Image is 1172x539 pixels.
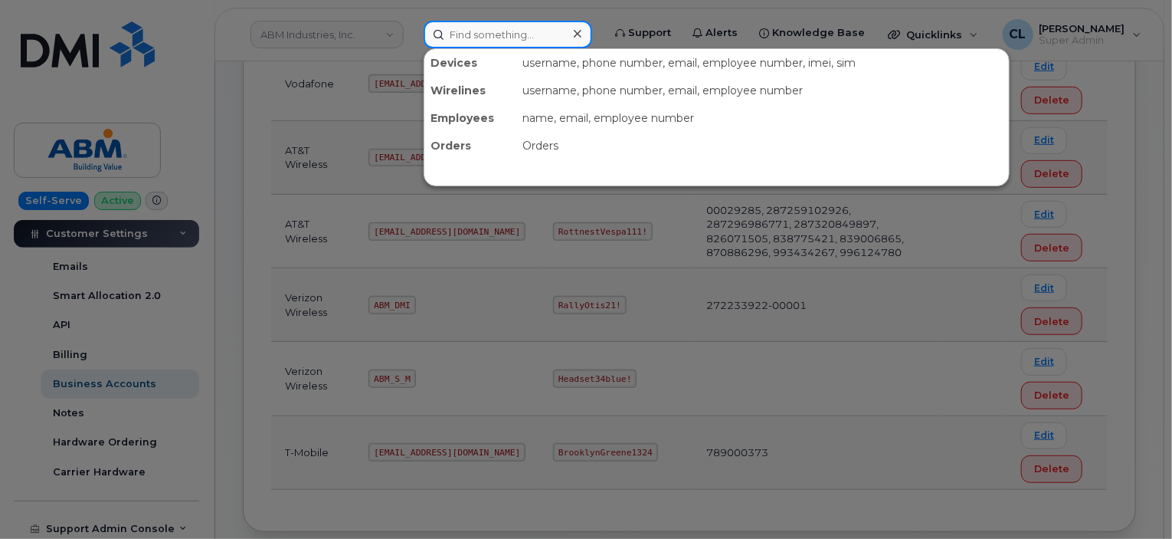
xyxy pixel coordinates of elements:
div: Orders [516,132,1009,159]
div: Employees [424,104,516,132]
div: username, phone number, email, employee number, imei, sim [516,49,1009,77]
div: Devices [424,49,516,77]
div: name, email, employee number [516,104,1009,132]
div: Orders [424,132,516,159]
input: Find something... [424,21,592,48]
div: username, phone number, email, employee number [516,77,1009,104]
div: Wirelines [424,77,516,104]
